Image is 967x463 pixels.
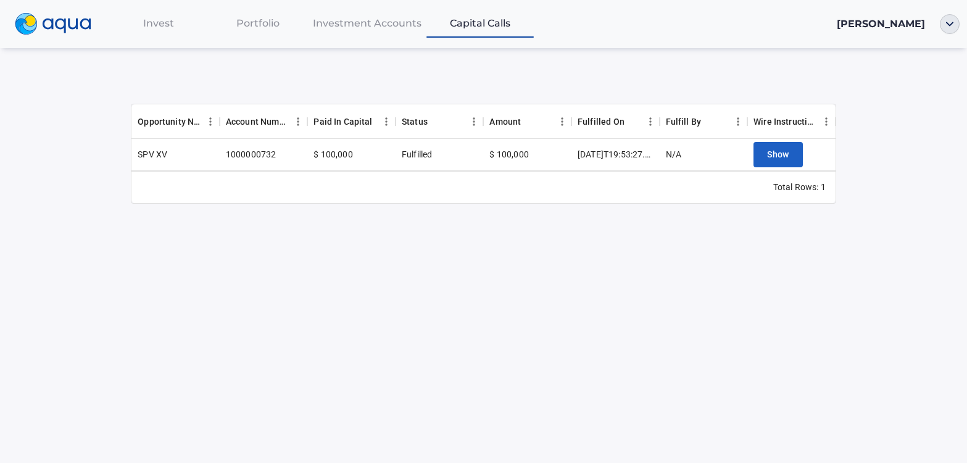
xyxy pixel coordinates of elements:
[201,112,220,131] button: Menu
[660,104,748,139] div: Fulfill By
[396,104,484,139] div: Status
[138,148,167,161] div: SPV XV
[450,17,510,29] span: Capital Calls
[666,104,702,139] div: Fulfill By
[377,112,396,131] button: Menu
[837,18,925,30] span: [PERSON_NAME]
[489,104,521,139] div: Amount
[15,13,91,35] img: logo
[236,17,280,29] span: Portfolio
[7,10,109,38] a: logo
[313,148,352,161] div: $ 100,000
[402,104,428,139] div: Status
[226,104,289,139] div: Account Number
[666,148,681,161] div: N/A
[426,10,534,36] a: Capital Calls
[402,148,432,161] div: Fulfilled
[109,10,209,36] a: Invest
[817,112,836,131] button: Menu
[307,104,396,139] div: Paid In Capital
[226,148,276,161] div: 1000000732
[753,142,803,167] button: Show
[578,104,625,139] div: Fulfilled On
[767,147,789,162] span: Show
[289,112,307,131] button: Menu
[465,112,483,131] button: Menu
[209,10,309,36] a: Portfolio
[313,17,421,29] span: Investment Accounts
[131,104,220,139] div: Opportunity Name
[729,112,747,131] button: Menu
[138,104,201,139] div: Opportunity Name
[143,17,174,29] span: Invest
[489,148,528,161] div: $ 100,000
[940,14,960,34] img: ellipse
[773,181,826,193] div: Total Rows: 1
[313,104,372,139] div: Paid In Capital
[220,104,308,139] div: Account Number
[308,10,426,36] a: Investment Accounts
[483,104,571,139] div: Amount
[571,104,660,139] div: Fulfilled On
[553,112,571,131] button: Menu
[578,148,654,161] div: 2025-09-12T19:53:27.509295Z
[747,104,836,139] div: Wire Instructions
[753,104,817,139] div: Wire Instructions
[641,112,660,131] button: Menu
